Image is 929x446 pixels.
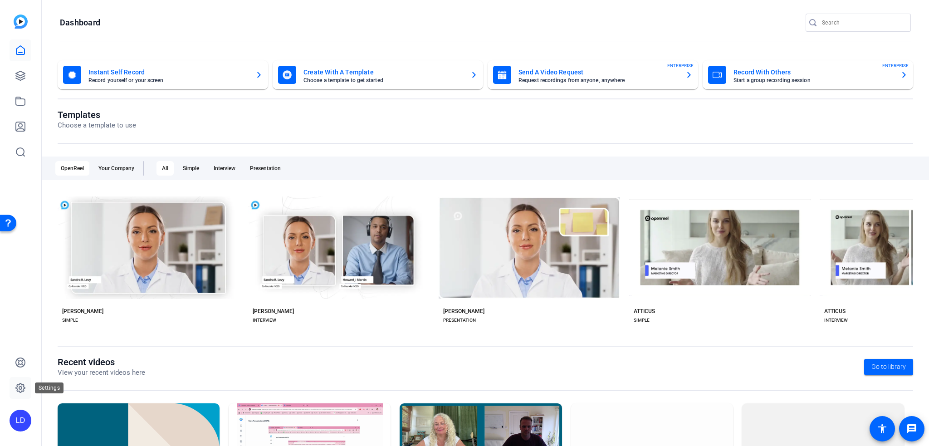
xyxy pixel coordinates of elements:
[58,109,136,120] h1: Templates
[62,317,78,324] div: SIMPLE
[55,161,89,176] div: OpenReel
[443,317,476,324] div: PRESENTATION
[906,423,917,434] mat-icon: message
[58,60,268,89] button: Instant Self RecordRecord yourself or your screen
[177,161,205,176] div: Simple
[488,60,698,89] button: Send A Video RequestRequest recordings from anyone, anywhereENTERPRISE
[518,78,678,83] mat-card-subtitle: Request recordings from anyone, anywhere
[864,359,913,375] a: Go to library
[14,15,28,29] img: blue-gradient.svg
[634,308,655,315] div: ATTICUS
[667,62,694,69] span: ENTERPRISE
[88,67,248,78] mat-card-title: Instant Self Record
[877,423,888,434] mat-icon: accessibility
[634,317,650,324] div: SIMPLE
[871,362,906,372] span: Go to library
[824,317,848,324] div: INTERVIEW
[93,161,140,176] div: Your Company
[303,67,463,78] mat-card-title: Create With A Template
[58,357,145,368] h1: Recent videos
[443,308,484,315] div: [PERSON_NAME]
[733,67,893,78] mat-card-title: Record With Others
[253,308,294,315] div: [PERSON_NAME]
[822,17,904,28] input: Search
[273,60,483,89] button: Create With A TemplateChoose a template to get started
[303,78,463,83] mat-card-subtitle: Choose a template to get started
[62,308,103,315] div: [PERSON_NAME]
[824,308,846,315] div: ATTICUS
[35,382,64,393] div: Settings
[88,78,248,83] mat-card-subtitle: Record yourself or your screen
[253,317,276,324] div: INTERVIEW
[882,62,909,69] span: ENTERPRISE
[58,120,136,131] p: Choose a template to use
[733,78,893,83] mat-card-subtitle: Start a group recording session
[60,17,100,28] h1: Dashboard
[518,67,678,78] mat-card-title: Send A Video Request
[58,368,145,378] p: View your recent videos here
[10,410,31,431] div: LD
[208,161,241,176] div: Interview
[244,161,286,176] div: Presentation
[156,161,174,176] div: All
[703,60,913,89] button: Record With OthersStart a group recording sessionENTERPRISE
